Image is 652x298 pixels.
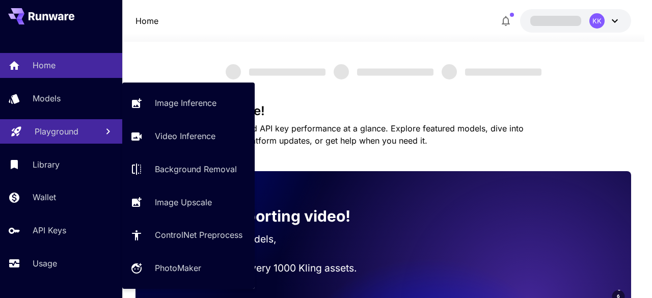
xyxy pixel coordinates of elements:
[135,15,158,27] nav: breadcrumb
[35,125,78,138] p: Playground
[155,163,237,175] p: Background Removal
[33,92,61,104] p: Models
[135,15,158,27] p: Home
[180,205,350,228] p: Now supporting video!
[122,189,255,214] a: Image Upscale
[155,196,212,208] p: Image Upscale
[122,124,255,149] a: Video Inference
[135,104,632,118] h3: Welcome to Runware!
[589,13,605,29] div: KK
[155,97,216,109] p: Image Inference
[33,224,66,236] p: API Keys
[155,130,215,142] p: Video Inference
[33,59,56,71] p: Home
[122,223,255,248] a: ControlNet Preprocess
[122,256,255,281] a: PhotoMaker
[135,123,524,146] span: Check out your usage stats and API key performance at a glance. Explore featured models, dive int...
[155,229,242,241] p: ControlNet Preprocess
[33,191,56,203] p: Wallet
[155,262,201,274] p: PhotoMaker
[152,232,367,261] p: Run the best video models, at much lower cost.
[33,257,57,269] p: Usage
[152,261,367,276] p: Save up to $500 for every 1000 Kling assets.
[33,158,60,171] p: Library
[122,91,255,116] a: Image Inference
[122,157,255,182] a: Background Removal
